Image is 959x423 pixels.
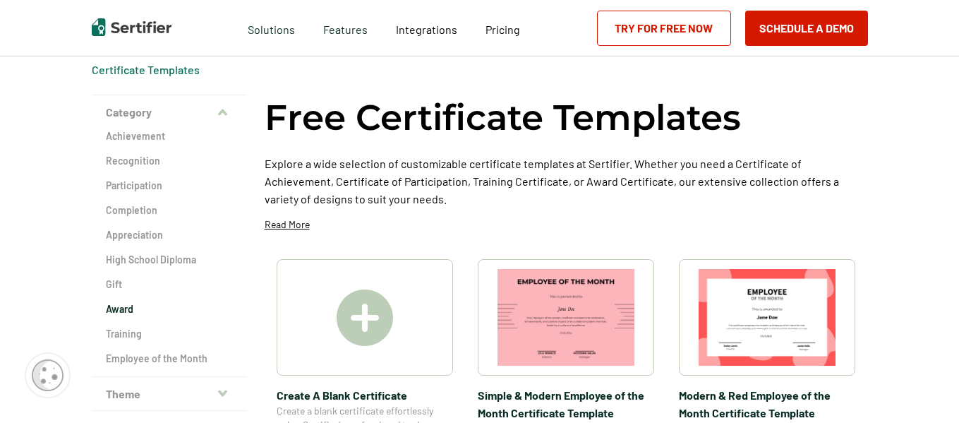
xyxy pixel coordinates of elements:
[92,63,200,77] span: Certificate Templates
[92,18,171,36] img: Sertifier | Digital Credentialing Platform
[106,203,233,218] a: Completion
[92,95,247,129] button: Category
[92,377,247,411] button: Theme
[277,386,453,404] span: Create A Blank Certificate
[106,278,233,292] a: Gift
[106,129,233,143] a: Achievement
[106,327,233,341] a: Training
[485,23,520,36] span: Pricing
[745,11,868,46] button: Schedule a Demo
[888,355,959,423] iframe: Chat Widget
[497,269,634,366] img: Simple & Modern Employee of the Month Certificate Template
[323,19,368,37] span: Features
[396,19,457,37] a: Integrations
[478,386,654,422] span: Simple & Modern Employee of the Month Certificate Template
[106,302,233,316] a: Award
[92,63,200,77] div: Breadcrumb
[106,253,233,267] a: High School Diploma
[92,129,247,377] div: Category
[396,23,457,36] span: Integrations
[265,95,741,141] h1: Free Certificate Templates
[699,269,836,366] img: Modern & Red Employee of the Month Certificate Template
[106,179,233,193] a: Participation
[597,11,731,46] a: Try for Free Now
[106,352,233,366] a: Employee of the Month
[485,19,520,37] a: Pricing
[106,154,233,168] a: Recognition
[337,290,393,346] img: Create A Blank Certificate
[265,218,310,232] p: Read More
[679,386,855,422] span: Modern & Red Employee of the Month Certificate Template
[92,63,200,76] a: Certificate Templates
[248,19,295,37] span: Solutions
[106,228,233,242] a: Appreciation
[32,359,64,391] img: Cookie Popup Icon
[265,155,868,208] p: Explore a wide selection of customizable certificate templates at Sertifier. Whether you need a C...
